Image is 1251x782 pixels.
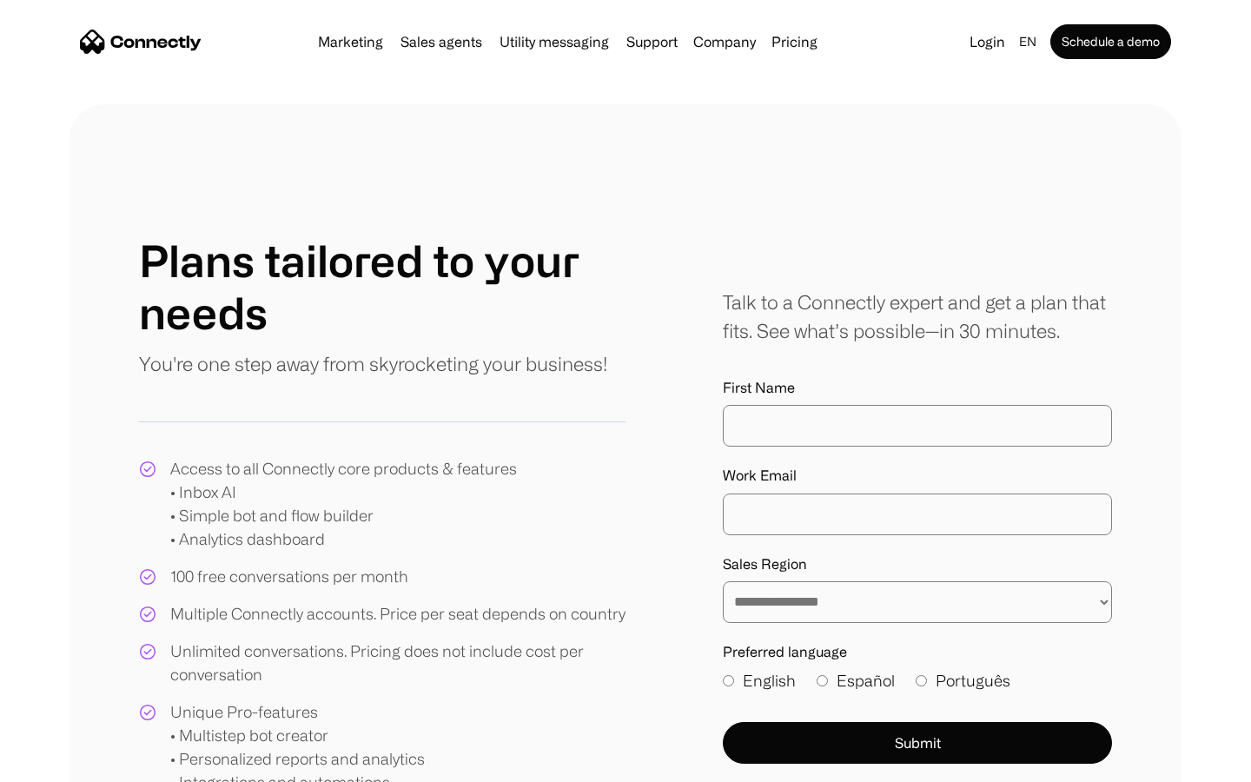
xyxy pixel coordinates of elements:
ul: Language list [35,752,104,776]
a: Marketing [311,35,390,49]
div: Company [688,30,761,54]
div: 100 free conversations per month [170,565,408,588]
label: Work Email [723,467,1112,484]
button: Submit [723,722,1112,764]
div: Multiple Connectly accounts. Price per seat depends on country [170,602,625,626]
input: Español [817,675,828,686]
div: en [1019,30,1036,54]
div: en [1012,30,1047,54]
a: Sales agents [394,35,489,49]
a: Support [619,35,685,49]
h1: Plans tailored to your needs [139,235,625,339]
div: Unlimited conversations. Pricing does not include cost per conversation [170,640,625,686]
div: Access to all Connectly core products & features • Inbox AI • Simple bot and flow builder • Analy... [170,457,517,551]
label: Português [916,669,1010,693]
input: Português [916,675,927,686]
label: Sales Region [723,556,1112,573]
a: Login [963,30,1012,54]
label: First Name [723,380,1112,396]
a: home [80,29,202,55]
label: Español [817,669,895,693]
div: Company [693,30,756,54]
a: Pricing [764,35,824,49]
a: Schedule a demo [1050,24,1171,59]
label: English [723,669,796,693]
label: Preferred language [723,644,1112,660]
div: Talk to a Connectly expert and get a plan that fits. See what’s possible—in 30 minutes. [723,288,1112,345]
input: English [723,675,734,686]
a: Utility messaging [493,35,616,49]
aside: Language selected: English [17,750,104,776]
p: You're one step away from skyrocketing your business! [139,349,607,378]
